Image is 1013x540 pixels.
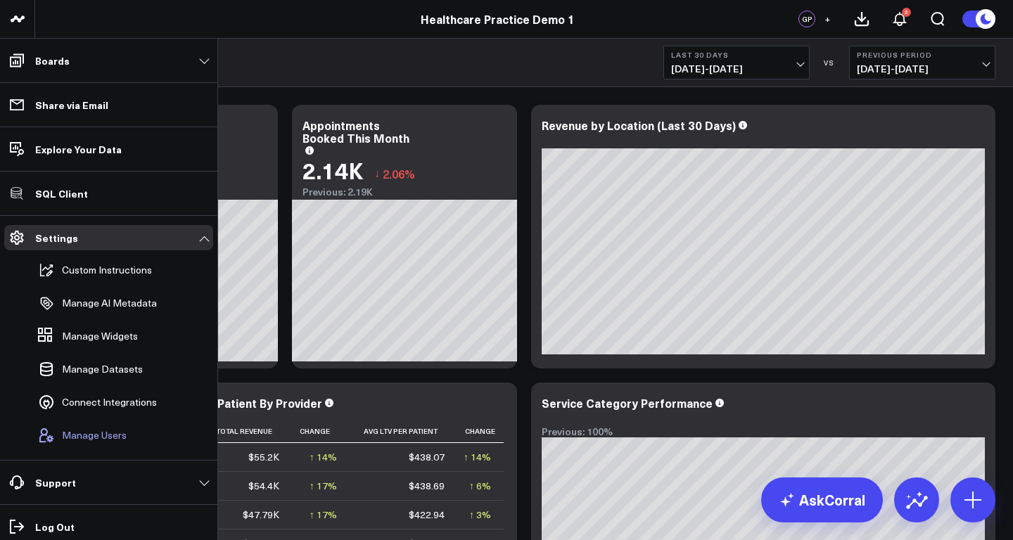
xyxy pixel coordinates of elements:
div: Previous: 100% [542,426,985,437]
div: ↑ 6% [469,479,491,493]
b: Last 30 Days [671,51,802,59]
p: Settings [35,232,78,243]
span: Manage Users [62,430,127,441]
span: Manage Datasets [62,364,143,375]
span: Manage Widgets [62,330,138,342]
div: $54.4K [248,479,279,493]
div: Service Category Performance [542,395,713,411]
p: Log Out [35,521,75,532]
div: GP [798,11,815,27]
a: Manage AI Metadata [32,288,171,319]
div: Previous: 2.19K [302,186,507,198]
button: Last 30 Days[DATE]-[DATE] [663,46,810,79]
span: [DATE] - [DATE] [671,63,802,75]
th: Change [457,420,504,443]
p: Boards [35,55,70,66]
a: SQL Client [4,181,213,206]
div: Revenue by Location (Last 30 Days) [542,117,736,133]
a: Manage Datasets [32,354,171,385]
div: $422.94 [409,508,445,522]
span: [DATE] - [DATE] [857,63,988,75]
div: 2 [902,8,911,17]
div: ↑ 14% [310,450,337,464]
div: ↑ 17% [310,508,337,522]
th: Total Revenue [204,420,292,443]
th: Avg Ltv Per Patient [350,420,458,443]
div: ↑ 17% [310,479,337,493]
div: ↑ 14% [464,450,491,464]
p: Custom Instructions [62,264,152,276]
span: + [824,14,831,24]
div: Appointments Booked This Month [302,117,409,146]
a: AskCorral [761,477,883,522]
a: Manage Widgets [32,321,171,352]
button: Manage Users [32,420,127,451]
p: Share via Email [35,99,108,110]
a: Connect Integrations [32,387,171,418]
div: ↑ 3% [469,508,491,522]
p: Support [35,477,76,488]
a: Log Out [4,514,213,539]
b: Previous Period [857,51,988,59]
div: VS [817,58,842,67]
button: Previous Period[DATE]-[DATE] [849,46,995,79]
div: 2.14K [302,157,364,183]
p: SQL Client [35,188,88,199]
button: Custom Instructions [32,255,152,285]
a: Healthcare Practice Demo 1 [421,11,575,27]
th: Change [292,420,350,443]
p: Explore Your Data [35,143,122,155]
button: + [819,11,836,27]
div: $55.2K [248,450,279,464]
p: Manage AI Metadata [62,297,157,309]
div: $47.79K [243,508,279,522]
span: 2.06% [383,166,415,181]
span: Connect Integrations [62,397,157,408]
span: ↓ [374,165,380,183]
div: $438.07 [409,450,445,464]
div: $438.69 [409,479,445,493]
